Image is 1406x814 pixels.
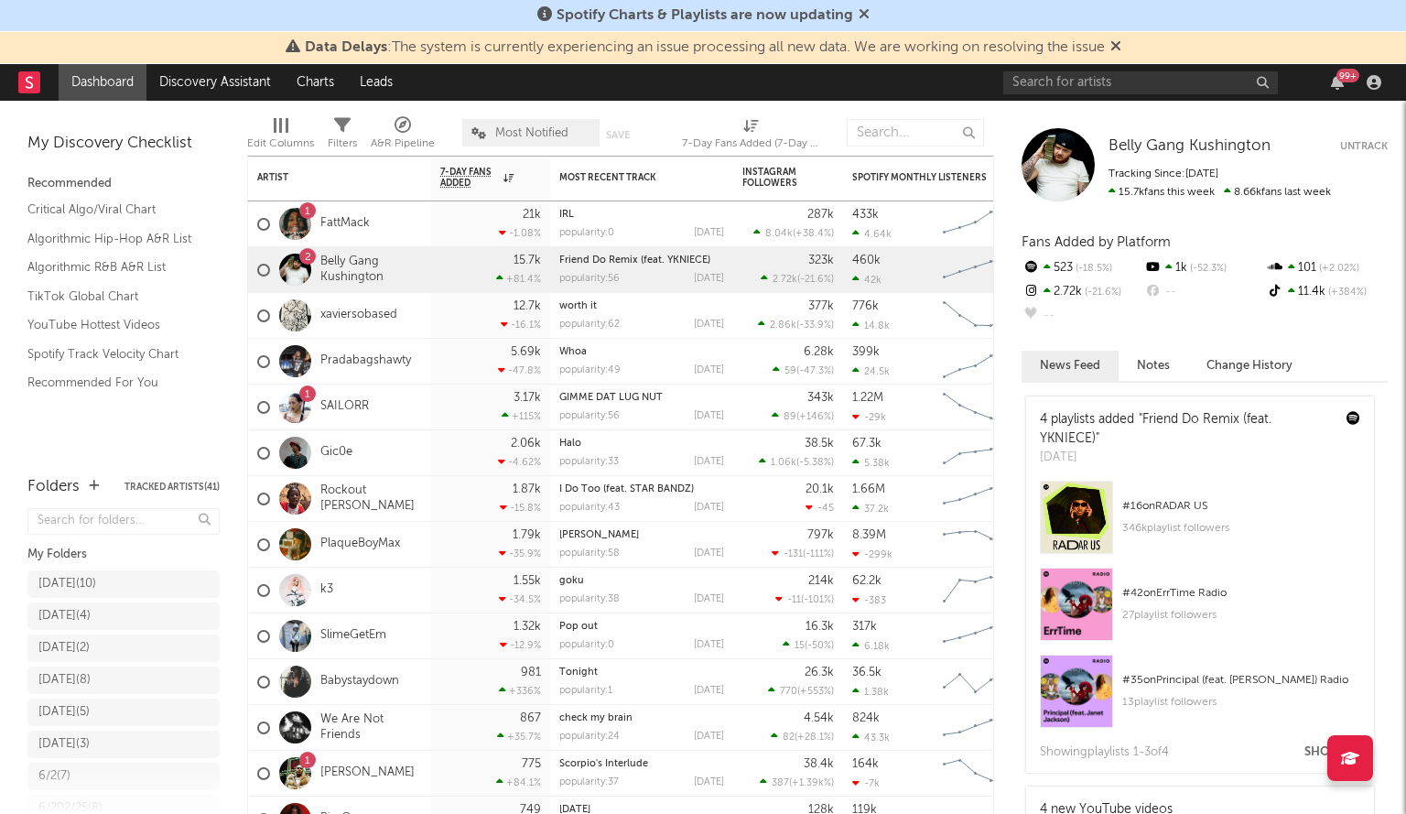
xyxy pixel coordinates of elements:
[320,483,422,515] a: Rockout [PERSON_NAME]
[320,582,333,598] a: k3
[807,529,834,541] div: 797k
[1026,655,1374,742] a: #35onPrincipal (feat. [PERSON_NAME]) Radio13playlist followers
[38,669,91,691] div: [DATE] ( 8 )
[852,777,880,789] div: -7k
[559,393,663,403] a: GIMME DAT LUG NUT
[1040,449,1333,467] div: [DATE]
[559,228,614,238] div: popularity: 0
[559,576,724,586] div: goku
[694,594,724,604] div: [DATE]
[795,229,831,239] span: +38.4 %
[852,209,879,221] div: 433k
[808,255,834,266] div: 323k
[784,412,796,422] span: 89
[1143,280,1265,304] div: --
[559,457,619,467] div: popularity: 33
[38,573,96,595] div: [DATE] ( 10 )
[559,439,581,449] a: Halo
[247,133,314,155] div: Edit Columns
[1109,137,1271,156] a: Belly Gang Kushington
[773,364,834,376] div: ( )
[305,40,387,55] span: Data Delays
[852,438,881,450] div: 67.3k
[498,364,541,376] div: -47.8 %
[1003,71,1278,94] input: Search for artists
[320,537,400,552] a: PlaqueBoyMax
[694,320,724,330] div: [DATE]
[804,595,831,605] span: -101 %
[559,503,620,513] div: popularity: 43
[27,763,220,790] a: 6/2(7)
[1022,256,1143,280] div: 523
[559,255,724,266] div: Friend Do Remix (feat. YKNIECE)
[808,575,834,587] div: 214k
[559,732,620,742] div: popularity: 24
[1073,264,1112,274] span: -18.5 %
[38,637,90,659] div: [DATE] ( 2 )
[852,667,881,678] div: 36.5k
[559,172,697,183] div: Most Recent Track
[27,508,220,535] input: Search for folders...
[852,712,880,724] div: 824k
[694,732,724,742] div: [DATE]
[935,339,1017,385] svg: Chart title
[557,8,853,23] span: Spotify Charts & Playlists are now updating
[1143,256,1265,280] div: 1k
[559,667,598,678] a: Tonight
[27,173,220,195] div: Recommended
[499,548,541,559] div: -35.9 %
[320,399,369,415] a: SAILORR
[1187,264,1227,274] span: -52.3 %
[804,758,834,770] div: 38.4k
[511,438,541,450] div: 2.06k
[935,705,1017,751] svg: Chart title
[773,275,797,285] span: 2.72k
[38,701,90,723] div: [DATE] ( 5 )
[784,366,796,376] span: 59
[1026,481,1374,568] a: #16onRADAR US346kplaylist followers
[806,549,831,559] span: -111 %
[513,483,541,495] div: 1.87k
[1082,288,1121,298] span: -21.6 %
[800,275,831,285] span: -21.6 %
[1022,280,1143,304] div: 2.72k
[792,778,831,788] span: +1.39k %
[559,530,639,540] a: [PERSON_NAME]
[559,576,584,586] a: goku
[770,320,796,331] span: 2.86k
[935,385,1017,430] svg: Chart title
[1040,413,1271,445] a: "Friend Do Remix (feat. YKNIECE)"
[27,373,201,393] a: Recommended For You
[27,570,220,598] a: [DATE](10)
[257,172,395,183] div: Artist
[1109,138,1271,154] span: Belly Gang Kushington
[694,365,724,375] div: [DATE]
[852,172,990,183] div: Spotify Monthly Listeners
[27,344,201,364] a: Spotify Track Velocity Chart
[1122,495,1360,517] div: # 16 on RADAR US
[852,255,881,266] div: 460k
[559,274,620,284] div: popularity: 56
[498,456,541,468] div: -4.62 %
[935,522,1017,568] svg: Chart title
[805,438,834,450] div: 38.5k
[805,667,834,678] div: 26.3k
[765,229,793,239] span: 8.04k
[559,759,724,769] div: Scorpio's Interlude
[559,686,612,696] div: popularity: 1
[514,300,541,312] div: 12.7k
[514,255,541,266] div: 15.7k
[499,227,541,239] div: -1.08 %
[1022,235,1171,249] span: Fans Added by Platform
[808,300,834,312] div: 377k
[27,635,220,662] a: [DATE](2)
[771,731,834,743] div: ( )
[559,622,724,632] div: Pop out
[852,411,886,423] div: -29k
[559,210,724,220] div: IRL
[807,641,831,651] span: -50 %
[305,40,1105,55] span: : The system is currently experiencing an issue processing all new data. We are working on resolv...
[522,758,541,770] div: 775
[499,593,541,605] div: -34.5 %
[795,641,805,651] span: 15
